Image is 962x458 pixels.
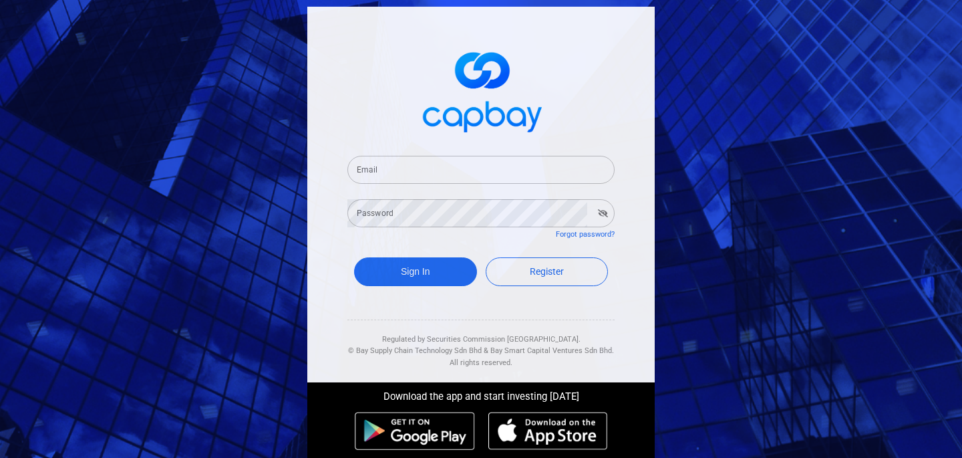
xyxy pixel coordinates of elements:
div: Regulated by Securities Commission [GEOGRAPHIC_DATA]. & All rights reserved. [347,320,615,369]
a: Register [486,257,609,286]
span: Bay Smart Capital Ventures Sdn Bhd. [490,346,614,355]
img: logo [414,40,548,140]
button: Sign In [354,257,477,286]
img: android [355,412,475,451]
div: Download the app and start investing [DATE] [297,382,665,405]
span: Register [530,266,564,277]
span: © Bay Supply Chain Technology Sdn Bhd [348,346,482,355]
img: ios [488,412,607,451]
a: Forgot password? [556,230,615,239]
